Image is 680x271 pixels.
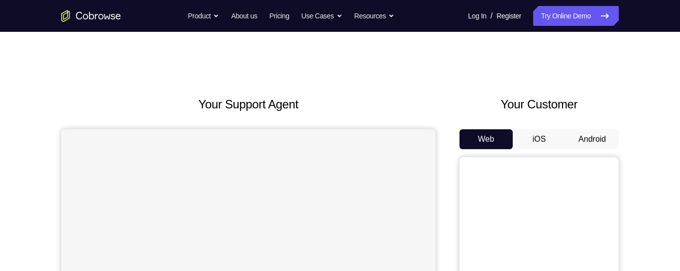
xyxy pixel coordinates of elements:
a: Go to the home page [61,10,121,22]
button: Use Cases [301,6,342,26]
button: Resources [354,6,395,26]
a: Pricing [269,6,289,26]
a: About us [231,6,257,26]
button: Web [459,129,513,149]
button: iOS [513,129,566,149]
h2: Your Support Agent [61,95,436,113]
span: / [490,10,492,22]
a: Register [497,6,521,26]
h2: Your Customer [459,95,619,113]
button: Product [188,6,220,26]
a: Try Online Demo [533,6,619,26]
a: Log In [468,6,486,26]
button: Android [566,129,619,149]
